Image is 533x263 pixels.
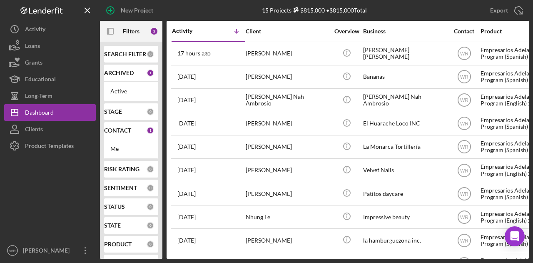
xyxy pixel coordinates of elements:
b: ARCHIVED [104,70,134,76]
b: STATE [104,222,121,229]
text: WR [9,248,16,253]
div: Client [246,28,329,35]
div: Clients [25,121,43,140]
div: Bananas [363,66,446,88]
div: [PERSON_NAME] [246,159,329,181]
div: 0 [147,203,154,210]
div: Long-Term [25,88,52,106]
button: Dashboard [4,104,96,121]
div: Business [363,28,446,35]
button: New Project [100,2,162,19]
div: [PERSON_NAME] [21,242,75,261]
div: 1 [147,69,154,77]
div: [PERSON_NAME] [PERSON_NAME] [363,43,446,65]
div: [PERSON_NAME] [246,183,329,205]
text: WR [460,168,468,173]
div: Activity [25,21,45,40]
div: la hamburguezona inc. [363,229,446,251]
div: Patitos daycare [363,183,446,205]
text: WR [460,191,468,197]
b: RISK RATING [104,166,139,173]
b: SENTIMENT [104,185,137,191]
b: PRODUCT [104,241,132,248]
div: Contact [448,28,480,35]
text: WR [460,121,468,127]
div: [PERSON_NAME] [246,136,329,158]
time: 2025-09-04 00:14 [177,50,211,57]
div: Velvet Nails [363,159,446,181]
button: Long-Term [4,88,96,104]
button: Product Templates [4,138,96,154]
div: [PERSON_NAME] [246,113,329,135]
div: Impressive beauty [363,206,446,228]
text: WR [460,214,468,220]
time: 2025-08-27 23:06 [177,167,196,173]
div: [PERSON_NAME] [246,229,329,251]
button: Activity [4,21,96,38]
time: 2025-08-28 01:08 [177,143,196,150]
div: 0 [147,222,154,229]
b: SEARCH FILTER [104,51,146,58]
div: 0 [147,108,154,115]
div: Export [490,2,508,19]
div: Activity [172,28,209,34]
text: WR [460,238,468,243]
b: STAGE [104,108,122,115]
div: Grants [25,54,42,73]
div: 1 [147,127,154,134]
button: Loans [4,38,96,54]
div: Dashboard [25,104,54,123]
time: 2025-08-13 19:21 [177,237,196,244]
div: Nhung Le [246,206,329,228]
div: 0 [147,165,154,173]
div: 15 Projects • $815,000 Total [262,7,367,14]
time: 2025-09-03 05:39 [177,73,196,80]
b: Filters [123,28,139,35]
div: La Monarca Tortillería [363,136,446,158]
div: Educational [25,71,56,90]
b: CONTACT [104,127,131,134]
div: 0 [147,184,154,192]
time: 2025-08-30 22:31 [177,97,196,103]
div: 0 [147,240,154,248]
button: Educational [4,71,96,88]
div: Open Intercom Messenger [505,226,525,246]
div: Product Templates [25,138,74,156]
b: STATUS [104,203,125,210]
text: WR [460,51,468,57]
div: [PERSON_NAME] [246,66,329,88]
time: 2025-08-26 21:42 [177,190,196,197]
div: Loans [25,38,40,56]
div: [PERSON_NAME] Nah Ambrosio [246,89,329,111]
text: WR [460,98,468,103]
button: Grants [4,54,96,71]
div: 2 [150,27,158,35]
div: [PERSON_NAME] Nah Ambrosio [363,89,446,111]
div: 0 [147,50,154,58]
div: Active [110,88,152,95]
time: 2025-08-30 00:19 [177,120,196,127]
button: Clients [4,121,96,138]
div: El Huarache Loco INC [363,113,446,135]
div: $815,000 [291,7,325,14]
div: New Project [121,2,153,19]
time: 2025-08-25 07:00 [177,214,196,220]
button: Export [482,2,529,19]
div: Overview [331,28,362,35]
div: [PERSON_NAME] [246,43,329,65]
text: WR [460,74,468,80]
text: WR [460,144,468,150]
button: WR[PERSON_NAME] [4,242,96,259]
div: Me [110,145,152,152]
